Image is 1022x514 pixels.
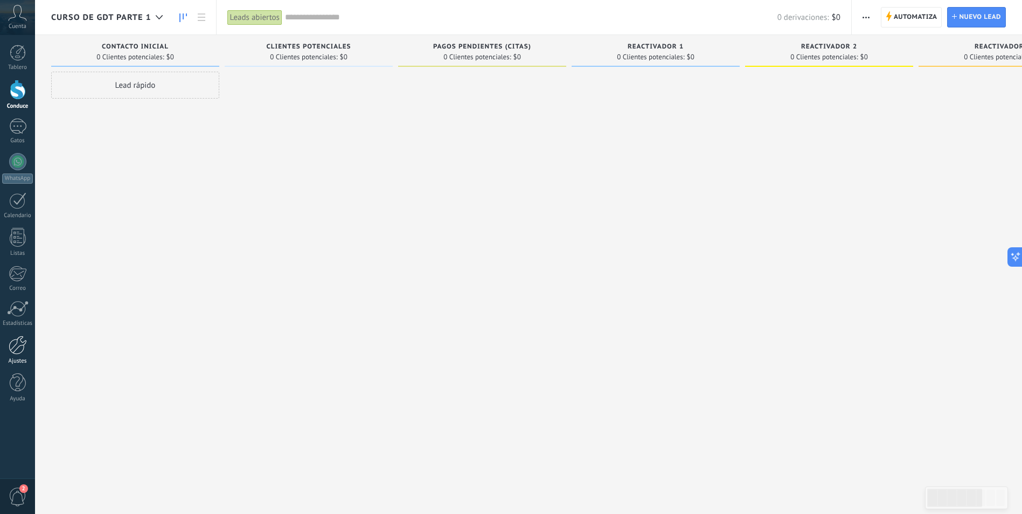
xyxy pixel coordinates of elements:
[270,54,337,60] span: 0 Clientes potenciales:
[894,8,937,27] span: Automatiza
[790,54,858,60] span: 0 Clientes potenciales:
[617,54,684,60] span: 0 Clientes potenciales:
[947,7,1006,27] a: Nuevo lead
[2,103,33,110] div: Conduce
[2,137,33,144] div: Gatos
[2,320,33,327] div: Estadísticas
[230,43,387,52] div: clientes potenciales
[51,72,219,99] div: Lead rápido
[404,43,561,52] div: pagos pendientes (citas)
[959,8,1001,27] span: Nuevo lead
[227,10,282,25] div: Leads abiertos
[2,212,33,219] div: Calendario
[192,7,211,28] a: Lista
[340,54,347,60] span: $0
[2,395,33,402] div: Ayuda
[96,54,164,60] span: 0 Clientes potenciales:
[858,7,874,27] button: Más
[687,54,694,60] span: $0
[2,358,33,365] div: Ajustes
[9,23,26,30] span: Cuenta
[2,285,33,292] div: Correo
[51,12,151,23] span: curso de GDT parte 1
[443,54,511,60] span: 0 Clientes potenciales:
[628,43,684,51] span: reactivador 1
[433,43,531,51] span: pagos pendientes (citas)
[2,64,33,71] div: Tablero
[267,43,351,51] span: clientes potenciales
[860,54,868,60] span: $0
[577,43,734,52] div: reactivador 1
[2,173,33,184] div: WhatsApp
[801,43,857,51] span: reactivador 2
[750,43,908,52] div: reactivador 2
[513,54,521,60] span: $0
[777,12,829,23] span: 0 derivaciones:
[174,7,192,28] a: Leads
[881,7,942,27] a: Automatiza
[2,250,33,257] div: Listas
[166,54,174,60] span: $0
[57,43,214,52] div: Contacto inicial
[102,43,169,51] span: Contacto inicial
[832,12,840,23] span: $0
[19,484,28,493] span: 2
